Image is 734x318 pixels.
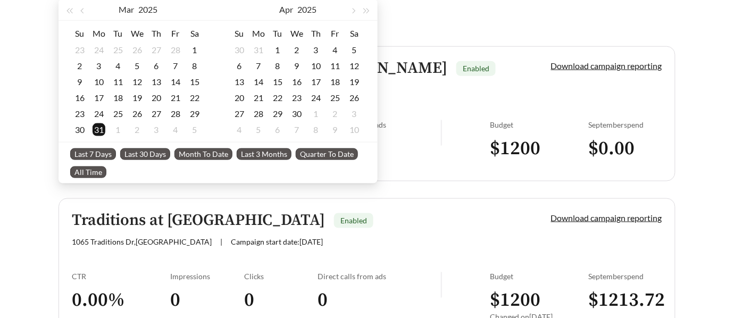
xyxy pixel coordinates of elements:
div: 1 [112,123,124,136]
div: 10 [93,76,105,88]
th: Th [147,25,166,42]
td: 2025-03-24 [89,106,109,122]
div: 2 [329,107,341,120]
td: 2025-05-09 [326,122,345,138]
div: 7 [290,123,303,136]
div: 30 [73,123,86,136]
div: 23 [290,91,303,104]
div: 17 [93,91,105,104]
td: 2025-03-29 [185,106,204,122]
div: 13 [233,76,246,88]
span: All Time [70,166,106,178]
div: 21 [169,91,182,104]
td: 2025-04-05 [345,42,364,58]
th: Sa [185,25,204,42]
td: 2025-05-06 [268,122,287,138]
td: 2025-02-27 [147,42,166,58]
h5: Traditions at [GEOGRAPHIC_DATA] [72,212,325,229]
div: 28 [169,107,182,120]
div: 10 [310,60,322,72]
div: 26 [131,44,144,56]
th: Mo [249,25,268,42]
td: 2025-03-23 [70,106,89,122]
td: 2025-04-21 [249,90,268,106]
td: 2025-04-08 [268,58,287,74]
td: 2025-04-10 [306,58,326,74]
h3: $ 1200 [490,137,588,161]
img: line [441,272,442,298]
div: 4 [233,123,246,136]
td: 2025-05-04 [230,122,249,138]
div: 18 [112,91,124,104]
td: 2025-05-02 [326,106,345,122]
td: 2025-04-25 [326,90,345,106]
div: 16 [290,76,303,88]
td: 2025-04-02 [287,42,306,58]
div: 29 [271,107,284,120]
div: 24 [310,91,322,104]
div: 3 [348,107,361,120]
div: Direct calls from ads [318,272,441,281]
div: 25 [112,107,124,120]
td: 2025-03-30 [230,42,249,58]
div: 1 [310,107,322,120]
td: 2025-03-06 [147,58,166,74]
div: 30 [290,107,303,120]
td: 2025-04-07 [249,58,268,74]
div: 17 [310,76,322,88]
div: 26 [348,91,361,104]
th: Su [230,25,249,42]
div: 31 [252,44,265,56]
div: 4 [112,60,124,72]
div: 30 [233,44,246,56]
div: 8 [271,60,284,72]
td: 2025-03-30 [70,122,89,138]
div: 26 [131,107,144,120]
td: 2025-03-21 [166,90,185,106]
th: Tu [109,25,128,42]
div: 2 [290,44,303,56]
div: 11 [112,76,124,88]
div: 28 [252,107,265,120]
td: 2025-03-07 [166,58,185,74]
div: CTR [72,272,170,281]
div: 11 [329,60,341,72]
h3: $ 1213.72 [588,289,662,313]
th: Th [306,25,326,42]
td: 2025-04-11 [326,58,345,74]
td: 2025-04-04 [166,122,185,138]
span: 1065 Traditions Dr , [GEOGRAPHIC_DATA] [72,238,212,247]
div: 3 [310,44,322,56]
div: 24 [93,44,105,56]
span: Quarter To Date [296,148,358,160]
div: 10 [348,123,361,136]
td: 2025-04-24 [306,90,326,106]
td: 2025-03-03 [89,58,109,74]
a: Download campaign reporting [551,213,662,223]
td: 2025-05-10 [345,122,364,138]
td: 2025-02-26 [128,42,147,58]
td: 2025-03-16 [70,90,89,106]
div: 6 [150,60,163,72]
div: 15 [188,76,201,88]
td: 2025-03-17 [89,90,109,106]
h3: $ 0.00 [588,137,662,161]
div: 8 [188,60,201,72]
td: 2025-03-26 [128,106,147,122]
div: 5 [348,44,361,56]
td: 2025-03-20 [147,90,166,106]
td: 2025-04-27 [230,106,249,122]
div: 6 [233,60,246,72]
div: 9 [73,76,86,88]
td: 2025-04-17 [306,74,326,90]
h3: $ 1200 [490,289,588,313]
td: 2025-04-02 [128,122,147,138]
td: 2025-05-01 [306,106,326,122]
div: Budget [490,272,588,281]
div: 12 [131,76,144,88]
td: 2025-04-14 [249,74,268,90]
div: 1 [188,44,201,56]
td: 2025-04-06 [230,58,249,74]
div: 24 [93,107,105,120]
div: 2 [73,60,86,72]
